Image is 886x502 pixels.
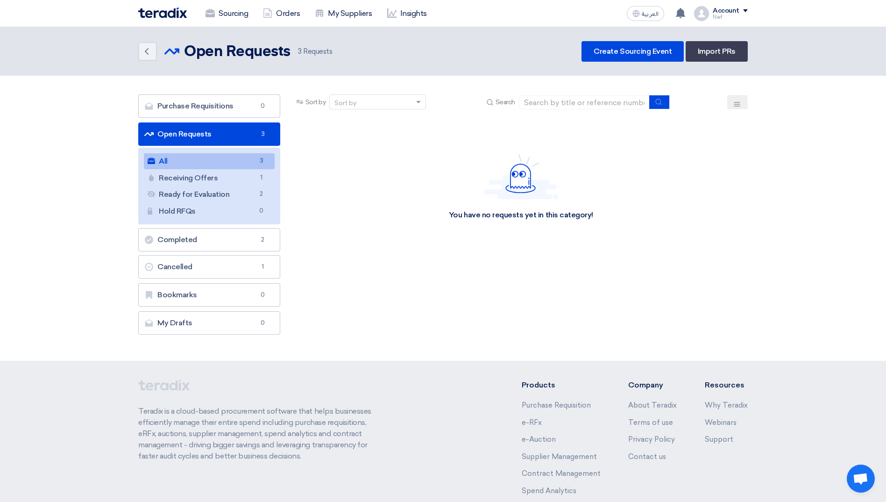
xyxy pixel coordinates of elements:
[257,235,269,244] span: 2
[256,189,267,199] span: 2
[138,255,280,279] a: Cancelled1
[138,122,280,146] a: Open Requests3
[380,3,434,24] a: Insights
[522,401,591,409] a: Purchase Requisition
[138,94,280,118] a: Purchase Requisitions0
[628,418,673,427] a: Terms of use
[847,465,875,493] a: Open chat
[581,41,684,62] a: Create Sourcing Event
[522,435,556,444] a: e-Auction
[138,311,280,335] a: My Drafts0
[298,47,302,56] span: 3
[257,101,269,111] span: 0
[184,43,291,61] h2: Open Requests
[138,283,280,307] a: Bookmarks0
[257,290,269,300] span: 0
[628,380,677,391] li: Company
[144,153,275,169] a: All
[642,11,659,17] span: العربية
[256,173,267,183] span: 1
[705,435,733,444] a: Support
[449,210,593,220] div: You have no requests yet in this category!
[255,3,307,24] a: Orders
[519,95,650,109] input: Search by title or reference number
[256,206,267,216] span: 0
[705,418,737,427] a: Webinars
[705,380,748,391] li: Resources
[138,7,187,18] img: Teradix logo
[257,262,269,272] span: 1
[522,380,601,391] li: Products
[705,401,748,409] a: Why Teradix
[522,487,576,495] a: Spend Analytics
[522,418,542,427] a: e-RFx
[628,401,677,409] a: About Teradix
[496,97,515,107] span: Search
[686,41,748,62] a: Import PRs
[144,203,275,219] a: Hold RFQs
[334,98,356,108] div: Sort by
[522,469,601,478] a: Contract Management
[198,3,255,24] a: Sourcing
[522,452,597,461] a: Supplier Management
[144,170,275,186] a: Receiving Offers
[138,228,280,251] a: Completed2
[694,6,709,21] img: profile_test.png
[628,452,666,461] a: Contact us
[138,406,382,462] p: Teradix is a cloud-based procurement software that helps businesses efficiently manage their enti...
[628,435,675,444] a: Privacy Policy
[627,6,664,21] button: العربية
[256,156,267,166] span: 3
[713,7,739,15] div: Account
[305,97,326,107] span: Sort by
[144,186,275,202] a: Ready for Evaluation
[483,154,558,199] img: Hello
[307,3,379,24] a: My Suppliers
[257,318,269,328] span: 0
[257,129,269,139] span: 3
[298,46,333,57] span: Requests
[713,14,748,20] div: Naif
